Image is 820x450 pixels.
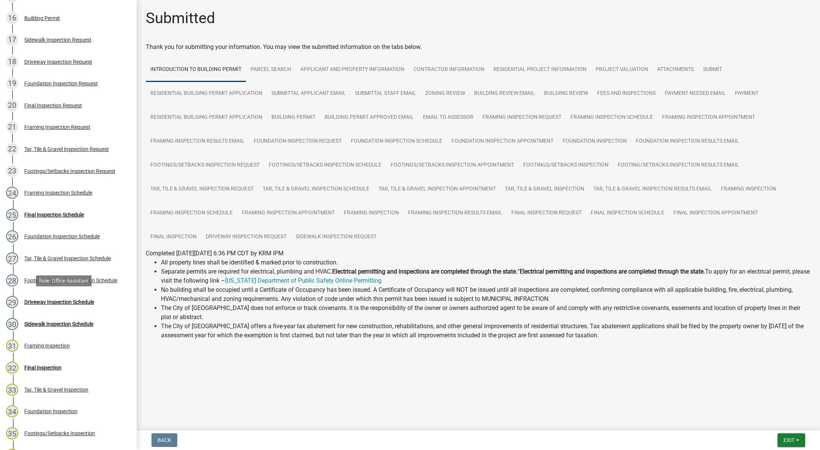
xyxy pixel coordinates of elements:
li: The City of [GEOGRAPHIC_DATA] offers a five-year tax abatement for new construction, rehabilitati... [161,322,811,340]
a: Building Review Email [470,82,539,106]
div: Framing Inspection Schedule [24,190,92,195]
li: The City of [GEOGRAPHIC_DATA] does not enforce or track covenants. It is the responsibility of th... [161,304,811,322]
div: 31 [6,340,18,352]
a: Residential Building Permit Application [146,105,267,130]
a: Footings/setbacks Inspection Appointment [386,153,519,178]
div: 34 [6,405,18,417]
a: Zoning Review [421,82,470,106]
a: Attachments [653,58,699,82]
a: Framing Inspection Results Email [404,201,507,225]
a: Final Inspection Appointment [669,201,762,225]
div: 20 [6,99,18,112]
a: Framing Inspection Appointment [237,201,339,225]
a: Parcel search [246,58,296,82]
a: Email to Assessor [418,105,478,130]
a: Foundation Inspection Appointment [447,129,558,154]
strong: Electrical permitting and inspections are completed through the state. [332,268,517,275]
div: Thank you for submitting your information. You may view the submitted information on the tabs below. [146,42,811,52]
div: Driveway Inspection Schedule [24,299,94,305]
a: Framing Inspection Schedule [146,201,237,225]
div: Driveway Inspection Request [24,59,92,65]
a: Driveway Inspection Request [201,225,291,249]
a: Applicant and Property Information [296,58,409,82]
a: Introduction to Building Permit [146,58,246,82]
a: Framing Inspection Request [478,105,566,130]
span: Exit [784,437,795,443]
div: 28 [6,274,18,286]
div: Footings/Setbacks Inspection [24,431,95,436]
div: Building Permit [24,16,60,21]
div: Role: Office Assistant [36,275,92,286]
a: Submittal Staff Email [350,82,421,106]
div: 35 [6,427,18,439]
div: Final Inspection Schedule [24,212,84,217]
div: 25 [6,209,18,221]
a: Framing Inspection [339,201,404,225]
a: Framing Inspection Results Email [146,129,249,154]
li: Separate permits are required for electrical, plumbing and HVAC. “ To apply for an electrical per... [161,267,811,285]
a: Framing Inspection Appointment [658,105,760,130]
strong: Electrical permitting and inspections are completed through the state. [520,268,705,275]
a: Final Inspection Request [507,201,586,225]
div: 27 [6,252,18,264]
a: Payment [730,82,763,106]
a: Tar, Tile & Gravel Inspection Appointment [374,177,500,201]
div: 16 [6,12,18,24]
a: Foundation Inspection Schedule [346,129,447,154]
div: Framing Inspection Request [24,124,90,130]
div: Foundation Inspection [24,409,77,414]
div: Tar, Tile & Gravel Inspection [24,387,88,392]
a: Fees and Inspections [593,82,660,106]
li: All property lines shall be identified & marked prior to construction. [161,258,811,267]
div: 22 [6,143,18,155]
button: Back [151,433,177,447]
div: Tar, Tile & Gravel Inspection Schedule [24,256,111,261]
div: Final Inspection [24,365,61,370]
div: Footings/Setbacks Inspection Schedule [24,278,117,283]
a: Framing Inspection Schedule [566,105,658,130]
a: Tar, Tile & Gravel Inspection Request [146,177,258,201]
div: Final Inspection Request [24,103,82,108]
a: Project Valuation [591,58,653,82]
a: Foundation Inspection Request [249,129,346,154]
a: Footing/Setbacks Inspection Results Email [613,153,744,178]
a: Footings/Setbacks Inspection Schedule [264,153,386,178]
div: Sidewalk Inspection Schedule [24,321,93,327]
a: Final Inspection Schedule [586,201,669,225]
div: Tar, Tile & Gravel Inspection Request [24,146,109,152]
a: Building Review [539,82,593,106]
a: Footings/Setbacks Inspection Request [146,153,264,178]
a: Foundation Inspection [558,129,631,154]
a: Building Permit Approved Email [320,105,418,130]
div: 29 [6,296,18,308]
a: Residential Building Permit Application [146,82,267,106]
div: 32 [6,362,18,374]
h1: Submitted [146,9,215,27]
a: Submittal Applicant Email [267,82,350,106]
a: Final Inspection [146,225,201,249]
a: Tar, Tile & Gravel Inspection Schedule [258,177,374,201]
div: 21 [6,121,18,133]
div: 18 [6,56,18,68]
div: Foundation Inspection Request [24,81,98,86]
button: Exit [777,433,805,447]
a: Footings/Setbacks Inspection [519,153,613,178]
span: Completed [DATE][DATE] 6:36 PM CDT by KRM IPM [146,250,284,257]
a: Tar, Tile & Gravel Inspection Results Email [589,177,716,201]
a: Tar, Tile & Gravel Inspection [500,177,589,201]
div: Sidewalk Inspection Request [24,37,91,42]
span: Back [158,437,171,443]
div: Footings/Setbacks Inspection Request [24,168,115,174]
div: Framing Inspection [24,343,70,348]
div: 19 [6,77,18,90]
div: 17 [6,34,18,46]
div: 24 [6,187,18,199]
a: Submit [699,58,727,82]
div: 30 [6,318,18,330]
a: Building Permit [267,105,320,130]
div: 26 [6,230,18,242]
a: Framing Inspection [716,177,781,201]
a: Payment Needed Email [660,82,730,106]
a: [US_STATE] Department of Public Safety Online Permitting [225,277,382,284]
li: No building shall be occupied until a Certificate of Occupancy has been issued. A Certificate of ... [161,285,811,304]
